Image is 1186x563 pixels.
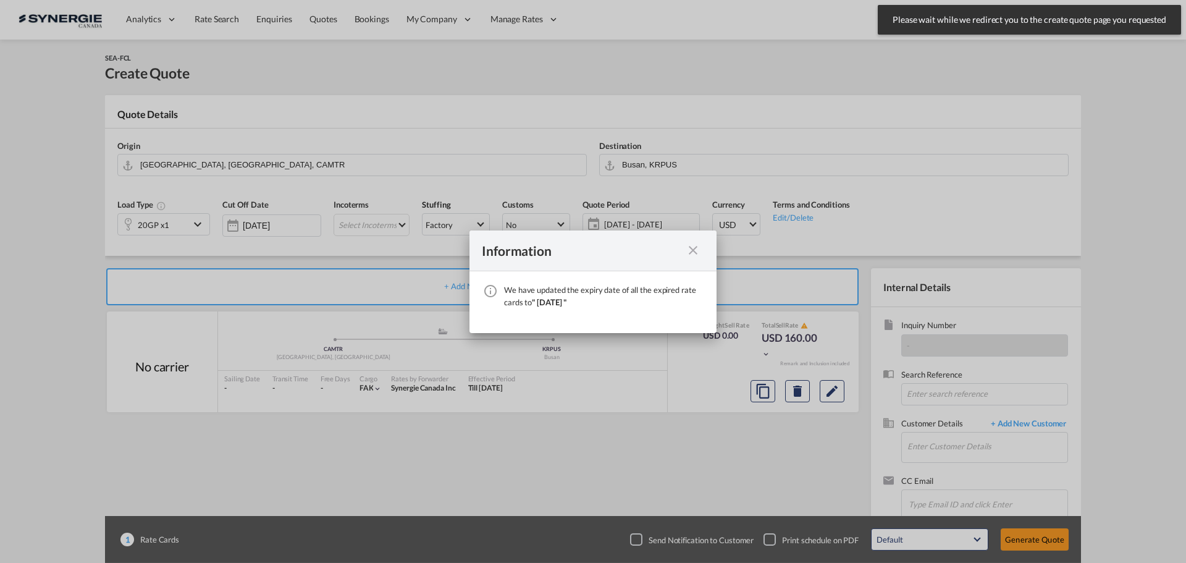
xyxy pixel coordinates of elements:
[889,14,1170,26] span: Please wait while we redirect you to the create quote page you requested
[469,231,717,333] md-dialog: We have ...
[686,243,700,258] md-icon: icon-close fg-AAA8AD cursor
[532,297,566,307] span: " [DATE] "
[483,284,498,298] md-icon: icon-information-outline
[504,284,704,308] div: We have updated the expiry date of all the expired rate cards to
[482,243,682,258] div: Information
